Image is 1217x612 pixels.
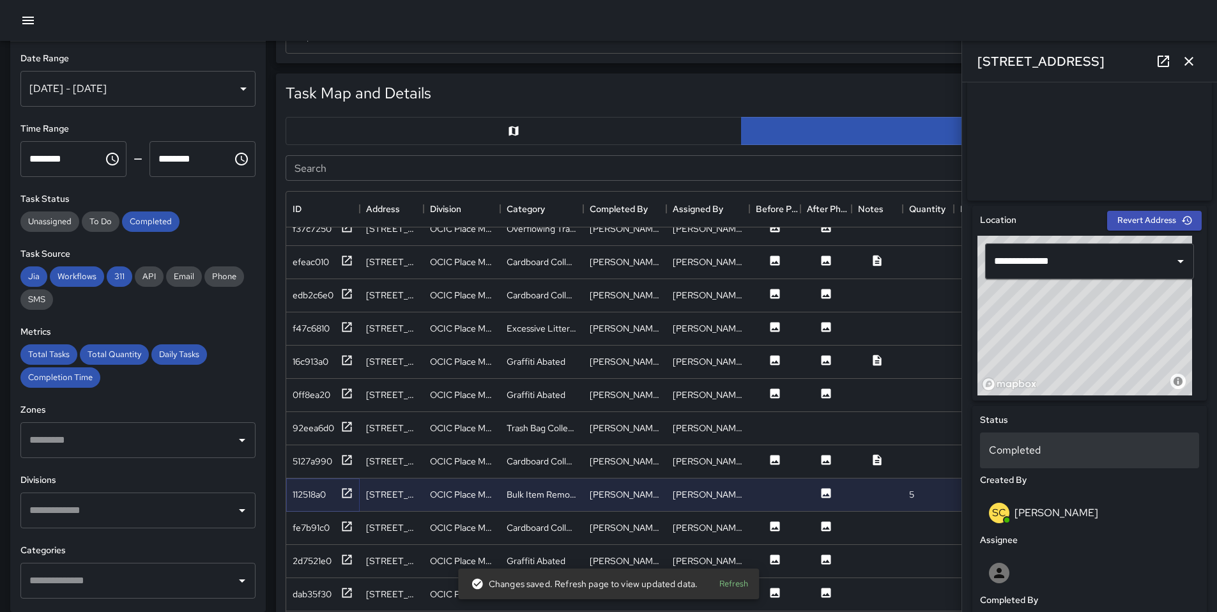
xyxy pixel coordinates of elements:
[800,191,852,227] div: After Photo
[430,191,461,227] div: Division
[741,117,1197,145] button: Table
[507,388,565,401] div: Graffiti Abated
[166,266,202,287] div: Email
[590,455,660,468] div: Vann Lorm
[20,271,47,282] span: Jia
[430,388,494,401] div: OCIC Place Manager
[82,211,119,232] div: To Do
[366,256,417,268] div: 304 10th Street
[430,488,494,501] div: OCIC Place Manager
[80,349,149,360] span: Total Quantity
[293,488,326,501] div: 112518a0
[583,191,666,227] div: Completed By
[673,555,743,567] div: Vann Lorm
[293,387,353,403] button: 0ff8ea20
[293,454,353,470] button: 5127a990
[293,221,353,237] button: f37c7250
[20,266,47,287] div: Jia
[909,488,914,501] div: 5
[50,266,104,287] div: Workflows
[590,488,660,501] div: Sergio Covarrubias
[293,322,330,335] div: f47c6810
[500,191,583,227] div: Category
[293,354,353,370] button: 16c913a0
[229,146,254,172] button: Choose time, selected time is 11:59 PM
[590,191,648,227] div: Completed By
[233,431,251,449] button: Open
[366,191,400,227] div: Address
[151,344,207,365] div: Daily Tasks
[507,555,565,567] div: Graffiti Abated
[590,422,660,434] div: Vann Lorm
[430,588,494,601] div: OCIC Place Manager
[590,289,660,302] div: Sergio Covarrubias
[756,191,800,227] div: Before Photo
[80,344,149,365] div: Total Quantity
[673,388,743,401] div: Joe Castagnola
[673,289,743,302] div: Sergio Covarrubias
[749,191,800,227] div: Before Photo
[366,355,417,368] div: 900 Webster Street
[673,222,743,235] div: Sergio Covarrubias
[204,271,244,282] span: Phone
[293,455,332,468] div: 5127a990
[673,355,743,368] div: Vann Lorm
[293,553,353,569] button: 2d7521e0
[293,321,353,337] button: f47c6810
[507,289,577,302] div: Cardboard Collected
[293,586,353,602] button: dab35f30
[590,256,660,268] div: Vann Lorm
[20,325,256,339] h6: Metrics
[293,287,353,303] button: edb2c6e0
[507,455,577,468] div: Cardboard Collected
[293,388,330,401] div: 0ff8ea20
[135,271,164,282] span: API
[286,83,431,103] h5: Task Map and Details
[286,117,742,145] button: Map
[293,355,328,368] div: 16c913a0
[366,222,417,235] div: 824 Franklin Street
[293,254,353,270] button: efeac010
[852,191,903,227] div: Notes
[909,191,945,227] div: Quantity
[20,216,79,227] span: Unassigned
[430,289,494,302] div: OCIC Place Manager
[507,322,577,335] div: Excessive Litter Abated
[107,266,132,287] div: 311
[100,146,125,172] button: Choose time, selected time is 12:00 AM
[20,289,53,310] div: SMS
[430,355,494,368] div: OCIC Place Manager
[293,289,333,302] div: edb2c6e0
[673,256,743,268] div: Vann Lorm
[293,555,332,567] div: 2d7521e0
[858,191,884,227] div: Notes
[673,488,743,501] div: Sergio Covarrubias
[430,256,494,268] div: OCIC Place Manager
[20,247,256,261] h6: Task Source
[590,521,660,534] div: Vann Lorm
[590,355,660,368] div: Vann Lorm
[430,222,494,235] div: OCIC Place Manager
[430,422,494,434] div: OCIC Place Manager
[293,191,302,227] div: ID
[20,192,256,206] h6: Task Status
[20,367,100,388] div: Completion Time
[20,344,77,365] div: Total Tasks
[50,271,104,282] span: Workflows
[122,216,180,227] span: Completed
[20,403,256,417] h6: Zones
[590,322,660,335] div: Sergio Covarrubias
[366,521,417,534] div: 340 9th Street
[471,572,698,595] div: Changes saved. Refresh page to view updated data.
[507,191,545,227] div: Category
[293,420,353,436] button: 92eea6d0
[20,372,100,383] span: Completion Time
[673,191,723,227] div: Assigned By
[135,266,164,287] div: API
[507,222,577,235] div: Overflowing Trash Can Abated
[666,191,749,227] div: Assigned By
[20,349,77,360] span: Total Tasks
[430,555,494,567] div: OCIC Place Manager
[233,572,251,590] button: Open
[360,191,424,227] div: Address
